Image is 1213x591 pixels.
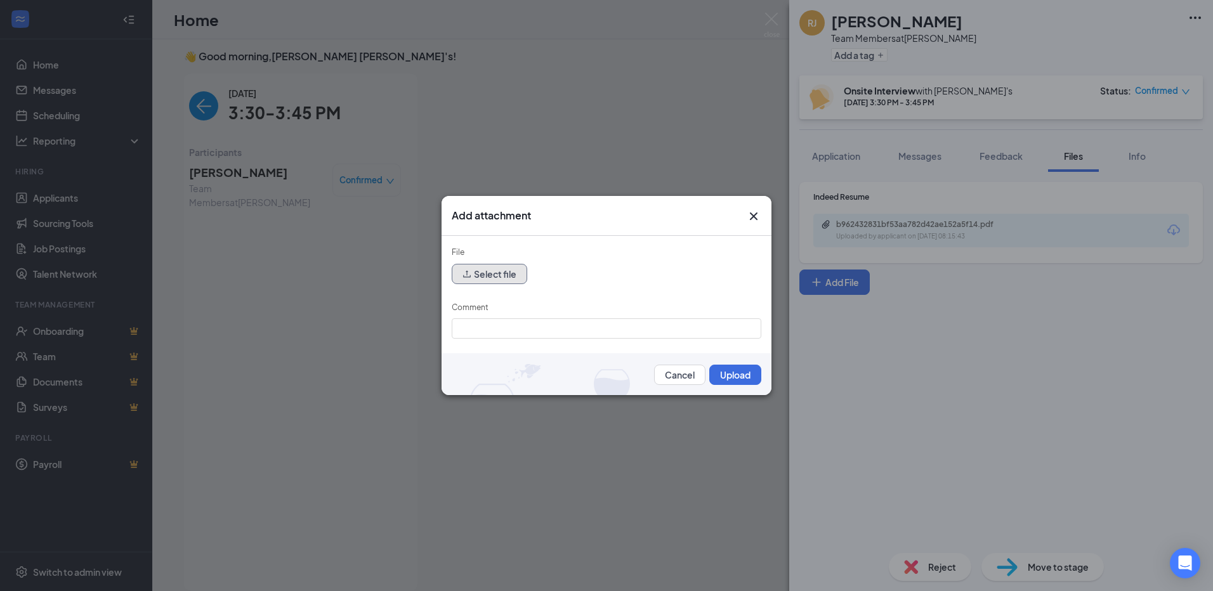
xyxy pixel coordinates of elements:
label: Comment [452,302,488,312]
button: Upload [709,365,761,385]
button: upload Select file [452,264,527,284]
div: Open Intercom Messenger [1170,548,1200,578]
h3: Add attachment [452,209,531,223]
span: upload [462,270,471,278]
button: Close [746,209,761,224]
svg: Cross [746,209,761,224]
label: File [452,247,464,257]
span: upload Select file [452,271,527,280]
input: Comment [452,318,761,339]
button: Cancel [654,365,705,385]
